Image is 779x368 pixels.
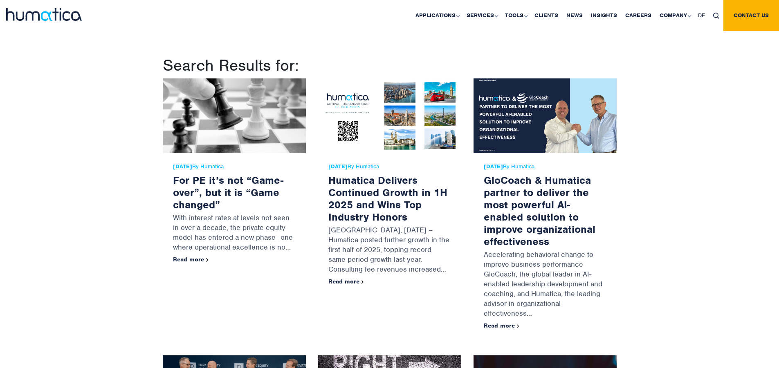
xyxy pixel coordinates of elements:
[328,163,348,170] strong: [DATE]
[173,211,296,256] p: With interest rates at levels not seen in over a decade, the private equity model has entered a n...
[328,223,451,278] p: [GEOGRAPHIC_DATA], [DATE] – Humatica posted further growth in the first half of 2025, topping rec...
[474,78,617,153] img: GloCoach & Humatica partner to deliver the most powerful AI-enabled solution to improve organizat...
[318,78,461,153] img: Humatica Delivers Continued Growth in 1H 2025 and Wins Top Industry Honors
[328,174,447,223] a: Humatica Delivers Continued Growth in 1H 2025 and Wins Top Industry Honors
[328,278,364,285] a: Read more
[6,8,82,21] img: logo
[484,322,519,329] a: Read more
[173,163,296,170] span: By Humatica
[484,163,606,170] span: By Humatica
[173,163,192,170] strong: [DATE]
[328,163,451,170] span: By Humatica
[163,78,306,153] img: For PE it’s not “Game-over”, but it is “Game changed”
[484,248,606,322] p: Accelerating behavioral change to improve business performance GloCoach, the global leader in AI-...
[713,13,719,19] img: search_icon
[517,324,519,328] img: arrowicon
[484,163,503,170] strong: [DATE]
[206,258,209,262] img: arrowicon
[173,256,209,263] a: Read more
[163,56,617,75] h1: Search Results for:
[484,174,595,248] a: GloCoach & Humatica partner to deliver the most powerful AI-enabled solution to improve organizat...
[173,174,283,211] a: For PE it’s not “Game-over”, but it is “Game changed”
[361,280,364,284] img: arrowicon
[698,12,705,19] span: DE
